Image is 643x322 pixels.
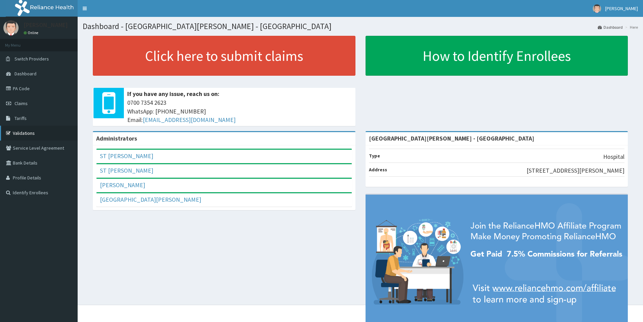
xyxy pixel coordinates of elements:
b: Address [369,167,387,173]
a: [PERSON_NAME] [100,181,145,189]
b: Type [369,153,380,159]
a: ST [PERSON_NAME] [100,167,153,174]
p: [PERSON_NAME] [24,22,68,28]
b: Administrators [96,134,137,142]
b: If you have any issue, reach us on: [127,90,219,98]
li: Here [623,24,638,30]
span: 0700 7354 2623 WhatsApp: [PHONE_NUMBER] Email: [127,98,352,124]
span: Dashboard [15,71,36,77]
p: [STREET_ADDRESS][PERSON_NAME] [527,166,624,175]
img: User Image [593,4,601,13]
a: Click here to submit claims [93,36,355,76]
img: User Image [3,20,19,35]
a: [GEOGRAPHIC_DATA][PERSON_NAME] [100,196,201,203]
span: Switch Providers [15,56,49,62]
span: Claims [15,100,28,106]
h1: Dashboard - [GEOGRAPHIC_DATA][PERSON_NAME] - [GEOGRAPHIC_DATA] [83,22,638,31]
span: [PERSON_NAME] [605,5,638,11]
p: Hospital [603,152,624,161]
a: [EMAIL_ADDRESS][DOMAIN_NAME] [143,116,236,124]
a: How to Identify Enrollees [366,36,628,76]
a: ST [PERSON_NAME] [100,152,153,160]
strong: [GEOGRAPHIC_DATA][PERSON_NAME] - [GEOGRAPHIC_DATA] [369,134,534,142]
span: Tariffs [15,115,27,121]
a: Online [24,30,40,35]
a: Dashboard [598,24,623,30]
